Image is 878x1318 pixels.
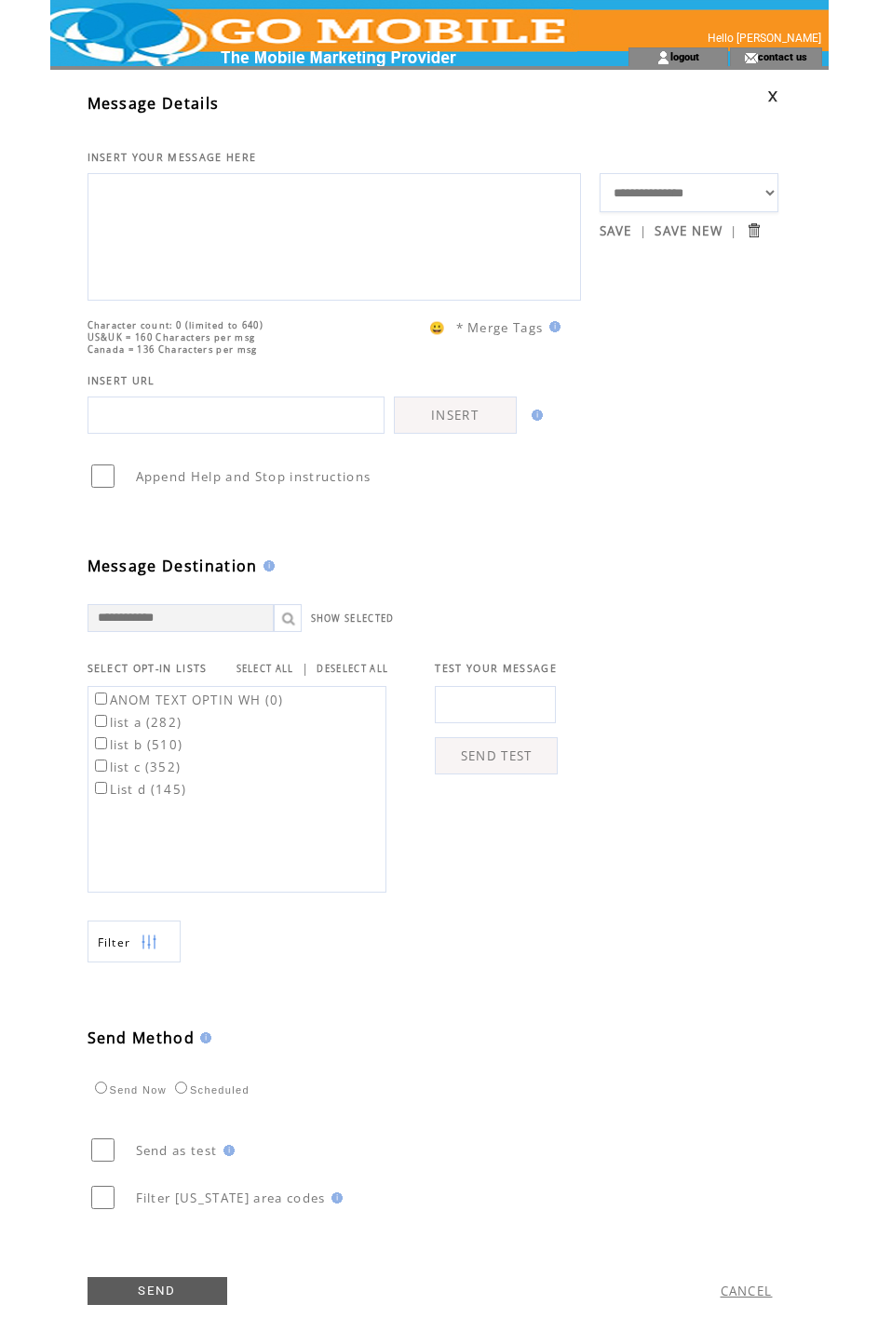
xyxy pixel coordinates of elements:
[91,692,284,708] label: ANOM TEXT OPTIN WH (0)
[88,556,258,576] span: Message Destination
[95,693,107,705] input: ANOM TEXT OPTIN WH (0)
[91,781,187,798] label: List d (145)
[141,921,157,963] img: filters.png
[95,1082,107,1094] input: Send Now
[88,1028,196,1048] span: Send Method
[640,222,647,239] span: |
[88,662,208,675] span: SELECT OPT-IN LISTS
[758,50,807,62] a: contact us
[98,935,131,950] span: Show filters
[136,1142,218,1159] span: Send as test
[88,374,155,387] span: INSERT URL
[91,714,182,731] label: list a (282)
[88,151,257,164] span: INSERT YOUR MESSAGE HERE
[655,222,723,239] a: SAVE NEW
[136,468,371,485] span: Append Help and Stop instructions
[526,410,543,421] img: help.gif
[744,50,758,65] img: contact_us_icon.gif
[195,1032,211,1043] img: help.gif
[91,759,182,775] label: list c (352)
[600,222,632,239] a: SAVE
[670,50,699,62] a: logout
[258,560,275,572] img: help.gif
[435,662,557,675] span: TEST YOUR MESSAGE
[302,660,309,677] span: |
[88,93,220,114] span: Message Details
[708,32,821,45] span: Hello [PERSON_NAME]
[656,50,670,65] img: account_icon.gif
[91,736,183,753] label: list b (510)
[236,663,294,675] a: SELECT ALL
[175,1082,187,1094] input: Scheduled
[88,1277,227,1305] a: SEND
[170,1084,250,1096] label: Scheduled
[88,921,181,962] a: Filter
[317,663,388,675] a: DESELECT ALL
[721,1283,773,1299] a: CANCEL
[326,1192,343,1204] img: help.gif
[394,397,517,434] a: INSERT
[311,612,395,625] a: SHOW SELECTED
[95,782,107,794] input: List d (145)
[136,1190,326,1206] span: Filter [US_STATE] area codes
[95,715,107,727] input: list a (282)
[90,1084,167,1096] label: Send Now
[435,737,558,774] a: SEND TEST
[456,319,544,336] span: * Merge Tags
[544,321,561,332] img: help.gif
[429,319,446,336] span: 😀
[730,222,737,239] span: |
[95,760,107,772] input: list c (352)
[88,343,258,356] span: Canada = 136 Characters per msg
[218,1145,235,1156] img: help.gif
[88,331,256,343] span: US&UK = 160 Characters per msg
[745,222,763,239] input: Submit
[95,737,107,749] input: list b (510)
[88,319,264,331] span: Character count: 0 (limited to 640)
